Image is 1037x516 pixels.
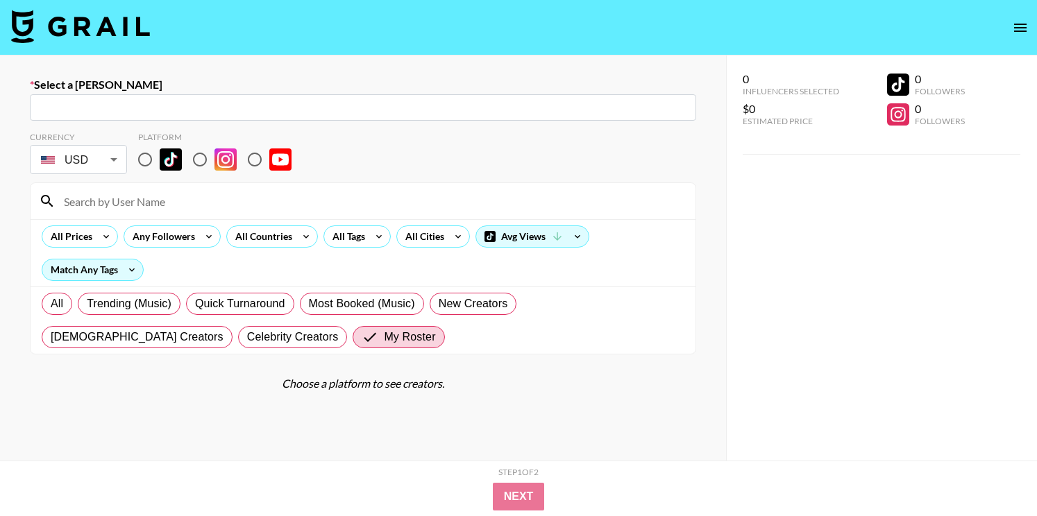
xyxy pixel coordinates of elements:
[214,148,237,171] img: Instagram
[42,259,143,280] div: Match Any Tags
[743,116,839,126] div: Estimated Price
[227,226,295,247] div: All Countries
[247,329,339,345] span: Celebrity Creators
[195,295,285,312] span: Quick Turnaround
[87,295,171,312] span: Trending (Music)
[160,148,182,171] img: TikTok
[11,10,150,43] img: Grail Talent
[915,102,965,116] div: 0
[498,467,539,477] div: Step 1 of 2
[1006,14,1034,42] button: open drawer
[439,295,508,312] span: New Creators
[493,483,545,510] button: Next
[324,226,368,247] div: All Tags
[124,226,198,247] div: Any Followers
[30,78,696,92] label: Select a [PERSON_NAME]
[33,148,124,172] div: USD
[915,116,965,126] div: Followers
[915,86,965,96] div: Followers
[743,102,839,116] div: $0
[384,329,435,345] span: My Roster
[397,226,447,247] div: All Cities
[51,329,224,345] span: [DEMOGRAPHIC_DATA] Creators
[56,190,687,212] input: Search by User Name
[743,86,839,96] div: Influencers Selected
[476,226,589,247] div: Avg Views
[30,377,696,390] div: Choose a platform to see creators.
[42,226,95,247] div: All Prices
[269,148,292,171] img: YouTube
[309,295,415,312] span: Most Booked (Music)
[138,132,303,142] div: Platform
[915,72,965,86] div: 0
[30,132,127,142] div: Currency
[51,295,63,312] span: All
[743,72,839,86] div: 0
